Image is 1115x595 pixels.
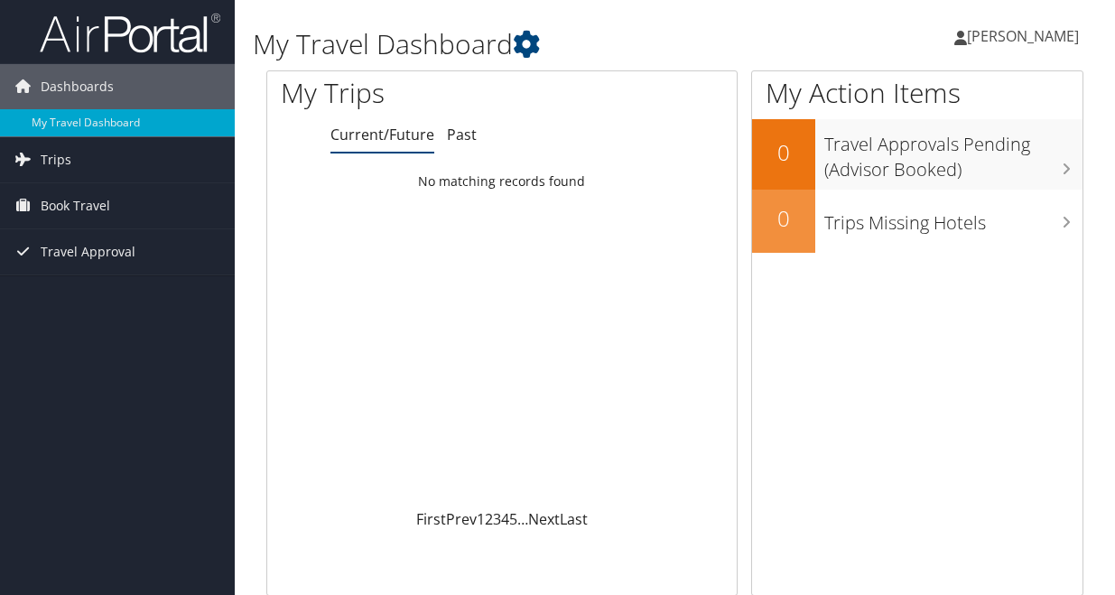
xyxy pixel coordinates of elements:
[501,509,509,529] a: 4
[447,125,477,144] a: Past
[267,165,737,198] td: No matching records found
[446,509,477,529] a: Prev
[41,183,110,228] span: Book Travel
[752,137,815,168] h2: 0
[752,74,1082,112] h1: My Action Items
[967,26,1079,46] span: [PERSON_NAME]
[824,123,1082,182] h3: Travel Approvals Pending (Advisor Booked)
[485,509,493,529] a: 2
[752,190,1082,253] a: 0Trips Missing Hotels
[954,9,1097,63] a: [PERSON_NAME]
[281,74,527,112] h1: My Trips
[477,509,485,529] a: 1
[509,509,517,529] a: 5
[41,137,71,182] span: Trips
[253,25,815,63] h1: My Travel Dashboard
[752,203,815,234] h2: 0
[528,509,560,529] a: Next
[517,509,528,529] span: …
[41,64,114,109] span: Dashboards
[493,509,501,529] a: 3
[824,201,1082,236] h3: Trips Missing Hotels
[41,229,135,274] span: Travel Approval
[330,125,434,144] a: Current/Future
[560,509,588,529] a: Last
[752,119,1082,189] a: 0Travel Approvals Pending (Advisor Booked)
[416,509,446,529] a: First
[40,12,220,54] img: airportal-logo.png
